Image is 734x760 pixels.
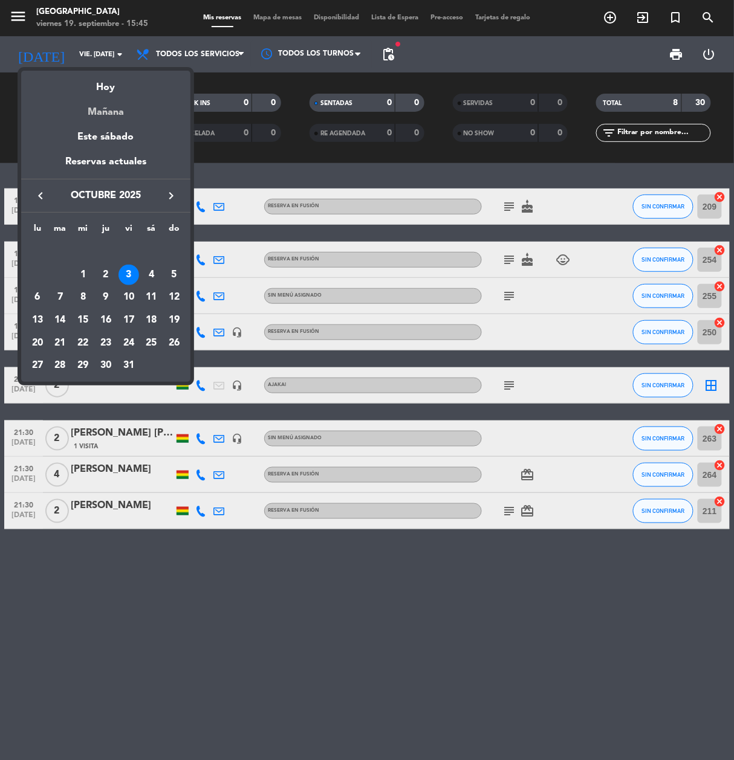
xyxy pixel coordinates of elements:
i: keyboard_arrow_left [33,188,48,203]
th: sábado [140,222,163,240]
div: 18 [141,310,161,330]
td: 30 de octubre de 2025 [94,354,117,377]
div: 7 [50,287,71,308]
td: 16 de octubre de 2025 [94,309,117,332]
div: Este sábado [21,120,190,154]
td: 23 de octubre de 2025 [94,332,117,355]
td: 7 de octubre de 2025 [49,286,72,309]
td: 17 de octubre de 2025 [117,309,140,332]
div: 19 [164,310,184,330]
td: 24 de octubre de 2025 [117,332,140,355]
div: 21 [50,333,71,353]
td: 29 de octubre de 2025 [71,354,94,377]
div: 16 [96,310,116,330]
div: 23 [96,333,116,353]
td: 28 de octubre de 2025 [49,354,72,377]
div: 1 [73,265,93,285]
td: 27 de octubre de 2025 [26,354,49,377]
th: jueves [94,222,117,240]
div: 24 [119,333,139,353]
div: 25 [141,333,161,353]
td: 22 de octubre de 2025 [71,332,94,355]
button: keyboard_arrow_right [160,188,182,204]
th: lunes [26,222,49,240]
td: 12 de octubre de 2025 [163,286,186,309]
i: keyboard_arrow_right [164,188,178,203]
div: 4 [141,265,161,285]
td: 19 de octubre de 2025 [163,309,186,332]
div: 8 [73,287,93,308]
th: viernes [117,222,140,240]
div: 3 [119,265,139,285]
th: miércoles [71,222,94,240]
td: 10 de octubre de 2025 [117,286,140,309]
div: 2 [96,265,116,285]
td: 6 de octubre de 2025 [26,286,49,309]
span: octubre 2025 [51,188,160,204]
div: 10 [119,287,139,308]
div: 20 [27,333,48,353]
td: 9 de octubre de 2025 [94,286,117,309]
td: 4 de octubre de 2025 [140,263,163,286]
div: 14 [50,310,71,330]
div: 26 [164,333,184,353]
td: 2 de octubre de 2025 [94,263,117,286]
div: Hoy [21,71,190,95]
td: 3 de octubre de 2025 [117,263,140,286]
td: 18 de octubre de 2025 [140,309,163,332]
td: 13 de octubre de 2025 [26,309,49,332]
div: Mañana [21,95,190,120]
div: 11 [141,287,161,308]
td: 15 de octubre de 2025 [71,309,94,332]
div: 15 [73,310,93,330]
div: 30 [96,355,116,376]
div: 22 [73,333,93,353]
div: 12 [164,287,184,308]
div: 6 [27,287,48,308]
td: 25 de octubre de 2025 [140,332,163,355]
td: 21 de octubre de 2025 [49,332,72,355]
div: 5 [164,265,184,285]
div: 9 [96,287,116,308]
th: domingo [163,222,186,240]
div: 17 [119,310,139,330]
th: martes [49,222,72,240]
td: 8 de octubre de 2025 [71,286,94,309]
td: 14 de octubre de 2025 [49,309,72,332]
td: 26 de octubre de 2025 [163,332,186,355]
td: 20 de octubre de 2025 [26,332,49,355]
div: Reservas actuales [21,154,190,179]
div: 29 [73,355,93,376]
td: 5 de octubre de 2025 [163,263,186,286]
div: 28 [50,355,71,376]
td: OCT. [26,240,186,263]
div: 31 [119,355,139,376]
div: 27 [27,355,48,376]
td: 1 de octubre de 2025 [71,263,94,286]
td: 31 de octubre de 2025 [117,354,140,377]
td: 11 de octubre de 2025 [140,286,163,309]
div: 13 [27,310,48,330]
button: keyboard_arrow_left [30,188,51,204]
